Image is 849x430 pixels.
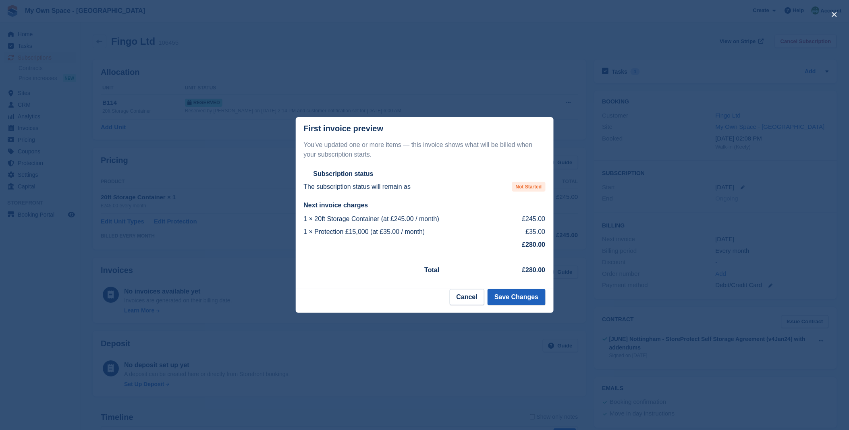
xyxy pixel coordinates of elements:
td: £245.00 [510,213,546,225]
p: The subscription status will remain as [304,182,411,192]
h2: Next invoice charges [304,201,546,209]
td: £35.00 [510,225,546,238]
strong: £280.00 [522,267,546,273]
strong: Total [425,267,440,273]
td: 1 × 20ft Storage Container (at £245.00 / month) [304,213,510,225]
span: Not Started [512,182,546,192]
button: close [828,8,841,21]
td: 1 × Protection £15,000 (at £35.00 / month) [304,225,510,238]
button: Save Changes [488,289,545,305]
strong: £280.00 [522,241,546,248]
h2: Subscription status [313,170,374,178]
button: Cancel [450,289,484,305]
p: First invoice preview [304,124,384,133]
p: You've updated one or more items — this invoice shows what will be billed when your subscription ... [304,140,546,159]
